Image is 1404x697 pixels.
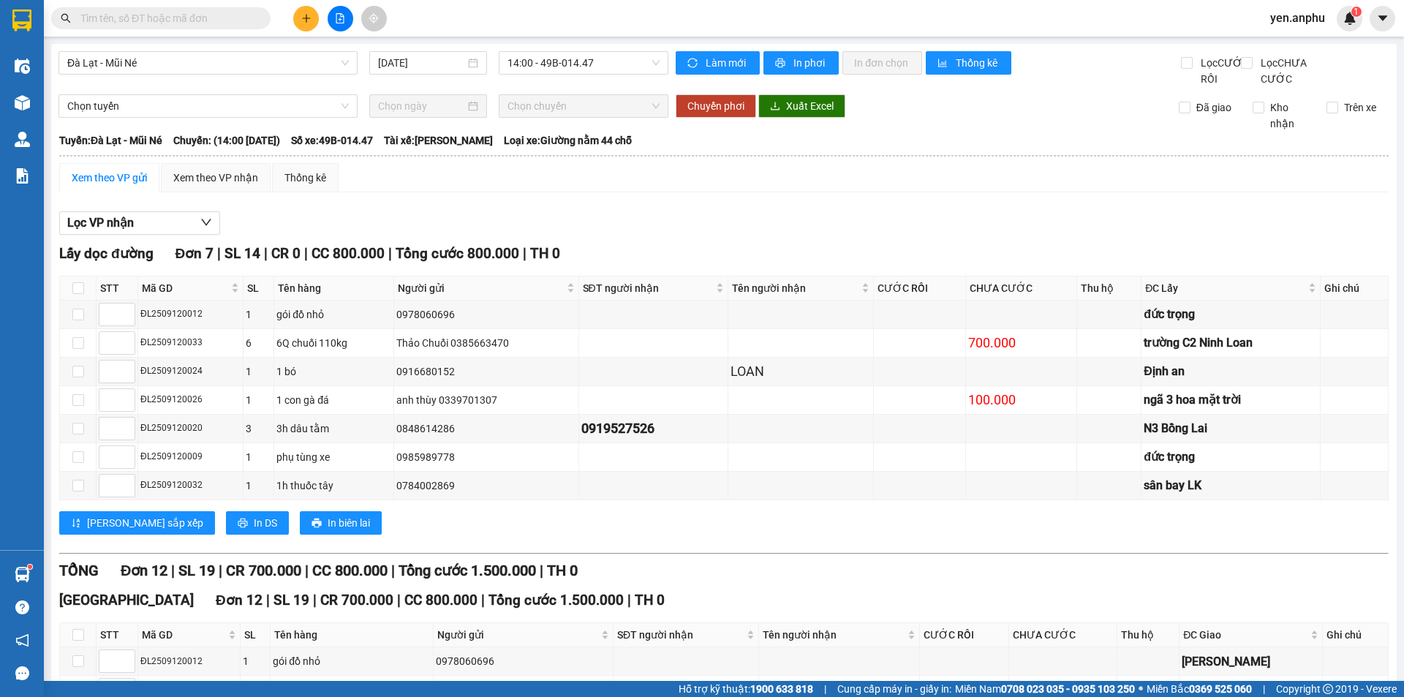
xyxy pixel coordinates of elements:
span: CR 0 [271,245,301,262]
img: logo-vxr [12,10,31,31]
span: SL 14 [224,245,260,262]
div: ngã 3 hoa mặt trời [1144,391,1318,409]
span: | [1263,681,1265,697]
span: Đơn 7 [175,245,214,262]
th: SL [241,623,271,647]
div: Thống kê [284,170,326,186]
img: warehouse-icon [15,59,30,74]
span: Người gửi [437,627,598,643]
sup: 1 [28,565,32,569]
span: Chuyến: (14:00 [DATE]) [173,132,280,148]
strong: 0369 525 060 [1189,683,1252,695]
span: Số xe: 49B-014.47 [291,132,373,148]
span: | [305,562,309,579]
span: question-circle [15,600,29,614]
div: ĐL2509120024 [140,364,241,378]
div: Định an [1144,362,1318,380]
sup: 1 [1351,7,1362,17]
div: 3 [246,421,271,437]
button: plus [293,6,319,31]
td: LOAN [728,358,874,386]
span: Đà Lạt - Mũi Né [67,52,349,74]
button: Chuyển phơi [676,94,756,118]
div: ĐL2509120012 [140,655,238,668]
span: printer [312,518,322,530]
span: file-add [335,13,345,23]
span: Tài xế: [PERSON_NAME] [384,132,493,148]
span: Xuất Excel [786,98,834,114]
div: N3 Bồng Lai [1144,419,1318,437]
span: SL 19 [273,592,309,609]
td: ĐL2509120020 [138,415,244,443]
span: yen.anphu [1258,9,1337,27]
span: SĐT người nhận [617,627,744,643]
span: caret-down [1376,12,1389,25]
span: CC 800.000 [404,592,478,609]
img: warehouse-icon [15,567,30,582]
span: SĐT người nhận [583,280,713,296]
span: Tổng cước 1.500.000 [488,592,624,609]
button: In đơn chọn [842,51,922,75]
span: sort-ascending [71,518,81,530]
div: đức trọng [1144,305,1318,323]
div: đức trọng [1144,448,1318,466]
span: Đơn 12 [216,592,263,609]
div: ĐL2509120009 [140,450,241,464]
div: gói đồ nhỏ [273,653,431,669]
span: | [824,681,826,697]
span: Tên người nhận [732,280,858,296]
button: file-add [328,6,353,31]
th: CHƯA CƯỚC [966,276,1077,301]
th: Thu hộ [1117,623,1180,647]
button: Lọc VP nhận [59,211,220,235]
th: CƯỚC RỒI [874,276,966,301]
div: trường C2 Ninh Loan [1144,334,1318,352]
span: | [540,562,543,579]
span: printer [238,518,248,530]
span: | [391,562,395,579]
span: Lọc CƯỚC RỒI [1195,55,1251,87]
th: CHƯA CƯỚC [1009,623,1117,647]
div: 100.000 [968,390,1074,410]
span: search [61,13,71,23]
span: TH 0 [547,562,578,579]
strong: 1900 633 818 [750,683,813,695]
span: 1 [1354,7,1359,17]
button: printerIn DS [226,511,289,535]
div: gói đồ nhỏ [276,306,390,323]
span: CR 700.000 [226,562,301,579]
span: | [627,592,631,609]
span: Hỗ trợ kỹ thuật: [679,681,813,697]
div: 700.000 [968,333,1074,353]
div: 0978060696 [436,653,611,669]
span: ⚪️ [1139,686,1143,692]
span: Loại xe: Giường nằm 44 chỗ [504,132,632,148]
span: | [266,592,270,609]
th: Ghi chú [1323,623,1389,647]
span: | [264,245,268,262]
span: Chọn tuyến [67,95,349,117]
div: Thảo Chuối 0385663470 [396,335,576,351]
td: ĐL2509120012 [138,301,244,329]
div: 0985989778 [396,449,576,465]
div: 0848614286 [396,421,576,437]
div: LOAN [731,361,871,382]
div: ĐL2509120026 [140,393,241,407]
span: CC 800.000 [312,245,385,262]
td: ĐL2509120032 [138,472,244,500]
td: ĐL2509120033 [138,329,244,358]
div: phụ tùng xe [276,449,390,465]
div: 1 [246,478,271,494]
div: 1 [246,392,271,408]
td: ĐL2509120009 [138,443,244,472]
span: [PERSON_NAME] sắp xếp [87,515,203,531]
div: 1 con gà đá [276,392,390,408]
span: Miền Nam [955,681,1135,697]
span: Mã GD [142,280,228,296]
th: STT [97,623,138,647]
div: Xem theo VP nhận [173,170,258,186]
th: Tên hàng [274,276,393,301]
span: | [313,592,317,609]
div: sân bay LK [1144,476,1318,494]
span: | [304,245,308,262]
